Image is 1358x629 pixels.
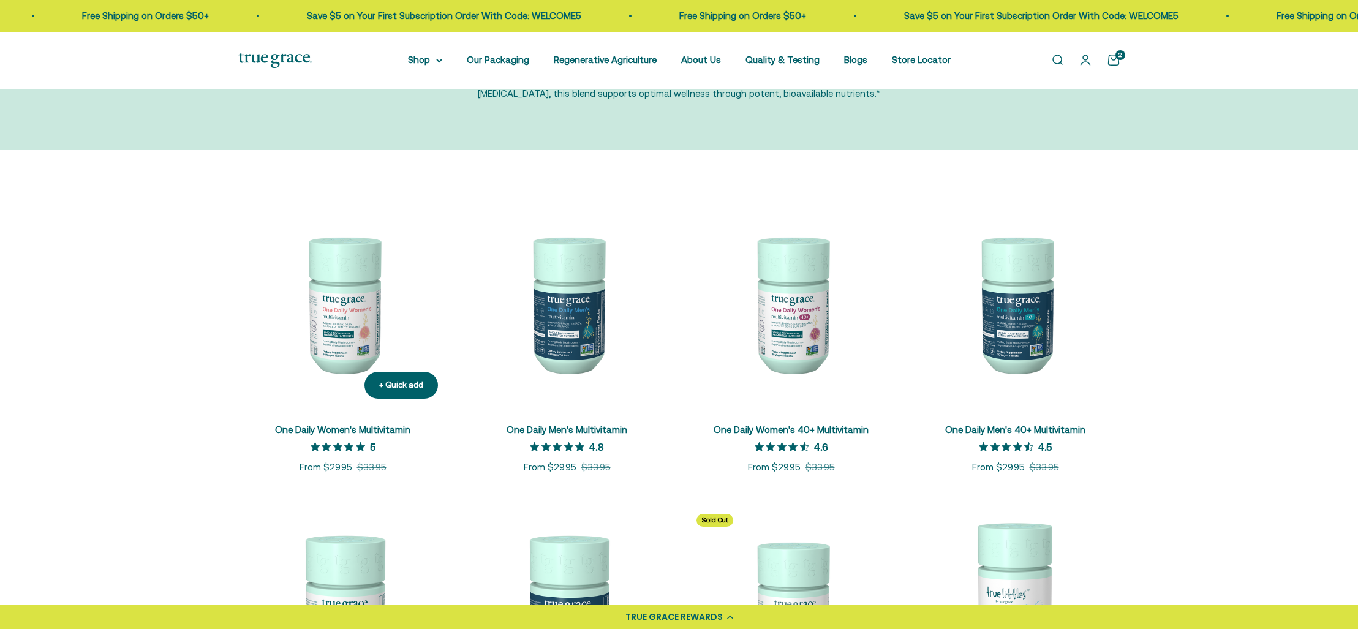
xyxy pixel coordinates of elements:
a: Regenerative Agriculture [554,55,657,65]
compare-at-price: $33.95 [805,460,835,475]
img: One Daily Men's 40+ Multivitamin [911,199,1120,409]
sale-price: From $29.95 [972,460,1025,475]
a: One Daily Women's 40+ Multivitamin [714,424,869,435]
p: 5 [370,440,375,453]
div: TRUE GRACE REWARDS [625,611,723,623]
cart-count: 2 [1115,50,1125,60]
a: Our Packaging [467,55,529,65]
p: Save $5 on Your First Subscription Order With Code: WELCOME5 [293,9,567,23]
img: Daily Multivitamin for Immune Support, Energy, Daily Balance, and Healthy Bone Support* Vitamin A... [687,199,896,409]
img: We select ingredients that play a concrete role in true health, and we include them at effective ... [238,199,448,409]
a: One Daily Men's 40+ Multivitamin [945,424,1085,435]
compare-at-price: $33.95 [1030,460,1059,475]
img: One Daily Men's Multivitamin [462,199,672,409]
sale-price: From $29.95 [524,460,576,475]
compare-at-price: $33.95 [581,460,611,475]
p: 4.8 [589,440,604,453]
a: Store Locator [892,55,951,65]
p: 4.5 [1038,440,1052,453]
div: + Quick add [379,379,423,392]
a: One Daily Women's Multivitamin [275,424,410,435]
button: + Quick add [364,372,438,399]
a: Quality & Testing [745,55,820,65]
a: About Us [681,55,721,65]
a: One Daily Men's Multivitamin [507,424,627,435]
summary: Shop [408,53,442,67]
compare-at-price: $33.95 [357,460,387,475]
a: Free Shipping on Orders $50+ [665,10,792,21]
span: 4.6 out of 5 stars rating in total 25 reviews. [755,439,814,456]
a: Free Shipping on Orders $50+ [68,10,195,21]
sale-price: From $29.95 [748,460,801,475]
p: 4.6 [814,440,828,453]
sale-price: From $29.95 [300,460,352,475]
a: Blogs [844,55,867,65]
span: 5 out of 5 stars rating in total 12 reviews. [311,439,370,456]
span: 4.8 out of 5 stars rating in total 6 reviews. [530,439,589,456]
span: 4.5 out of 5 stars rating in total 4 reviews. [979,439,1038,456]
p: Save $5 on Your First Subscription Order With Code: WELCOME5 [890,9,1164,23]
